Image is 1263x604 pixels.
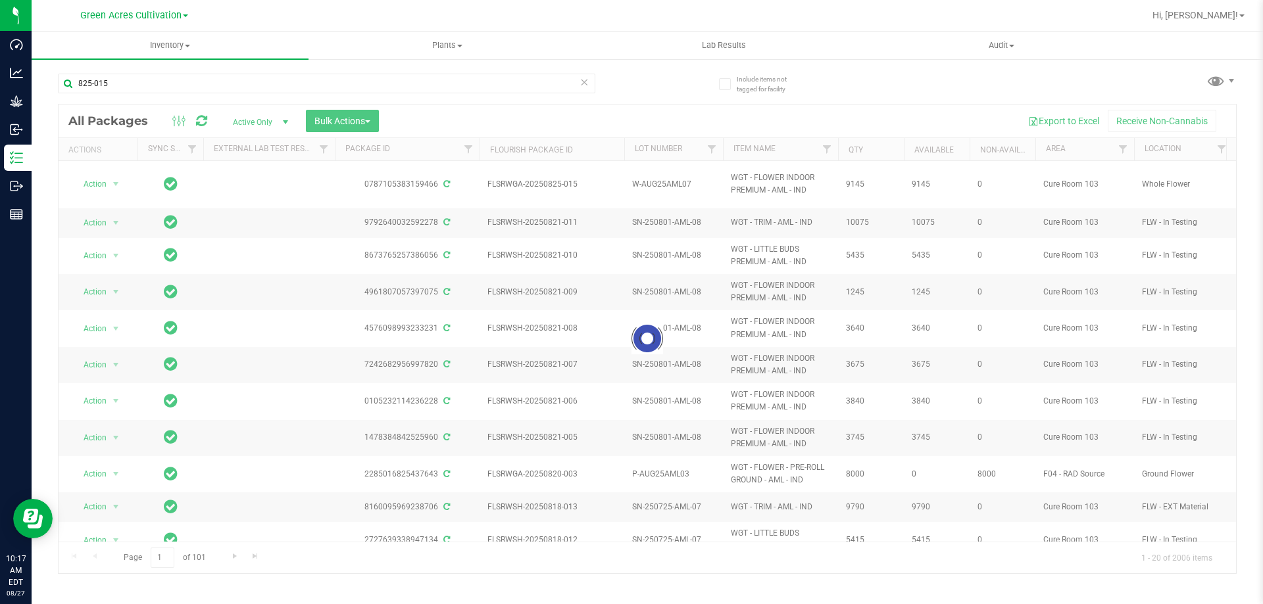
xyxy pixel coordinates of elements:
input: Search Package ID, Item Name, SKU, Lot or Part Number... [58,74,595,93]
inline-svg: Analytics [10,66,23,80]
span: Clear [580,74,589,91]
a: Lab Results [585,32,862,59]
span: Inventory [32,39,309,51]
inline-svg: Grow [10,95,23,108]
span: Hi, [PERSON_NAME]! [1152,10,1238,20]
inline-svg: Reports [10,208,23,221]
span: Green Acres Cultivation [80,10,182,21]
span: Audit [864,39,1139,51]
a: Audit [863,32,1140,59]
span: Lab Results [684,39,764,51]
inline-svg: Inventory [10,151,23,164]
iframe: Resource center [13,499,53,538]
span: Plants [309,39,585,51]
a: Inventory [32,32,309,59]
p: 10:17 AM EDT [6,553,26,588]
a: Plants [309,32,585,59]
inline-svg: Dashboard [10,38,23,51]
inline-svg: Outbound [10,179,23,193]
span: Include items not tagged for facility [737,74,803,94]
p: 08/27 [6,588,26,598]
inline-svg: Inbound [10,123,23,136]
